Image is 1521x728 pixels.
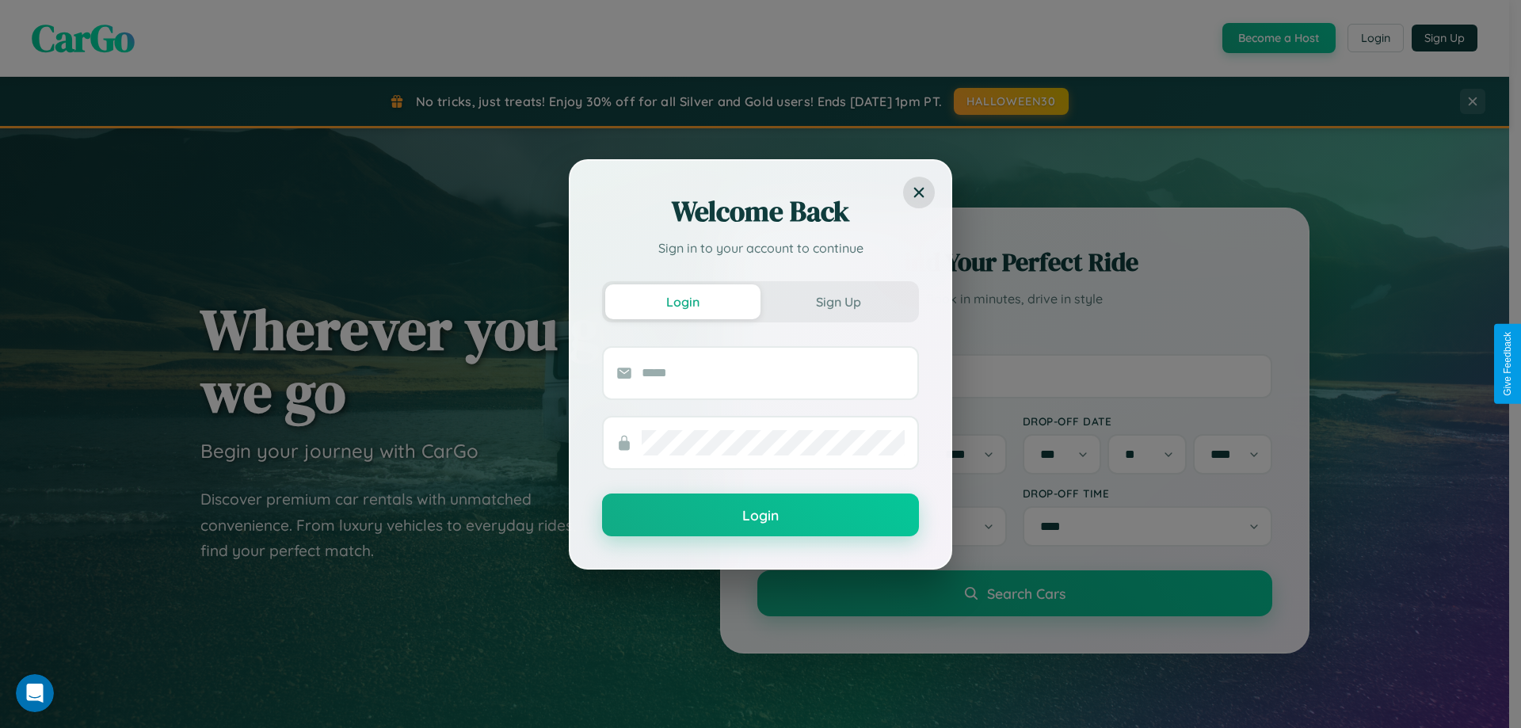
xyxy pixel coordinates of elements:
[602,192,919,231] h2: Welcome Back
[602,238,919,257] p: Sign in to your account to continue
[1502,332,1513,396] div: Give Feedback
[760,284,916,319] button: Sign Up
[605,284,760,319] button: Login
[16,674,54,712] iframe: Intercom live chat
[602,494,919,536] button: Login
